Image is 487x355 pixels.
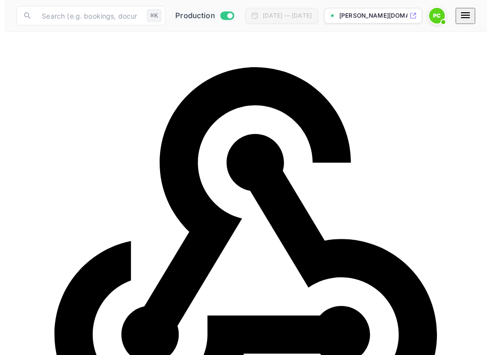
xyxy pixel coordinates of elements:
[429,8,445,24] img: Peter Coakley
[36,6,143,25] input: Search (e.g. bookings, documentation)
[263,11,312,20] div: [DATE] — [DATE]
[339,11,407,20] p: [PERSON_NAME][DOMAIN_NAME]...
[147,9,162,22] div: ⌘K
[175,10,215,22] span: Production
[171,10,238,22] div: Switch to Sandbox mode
